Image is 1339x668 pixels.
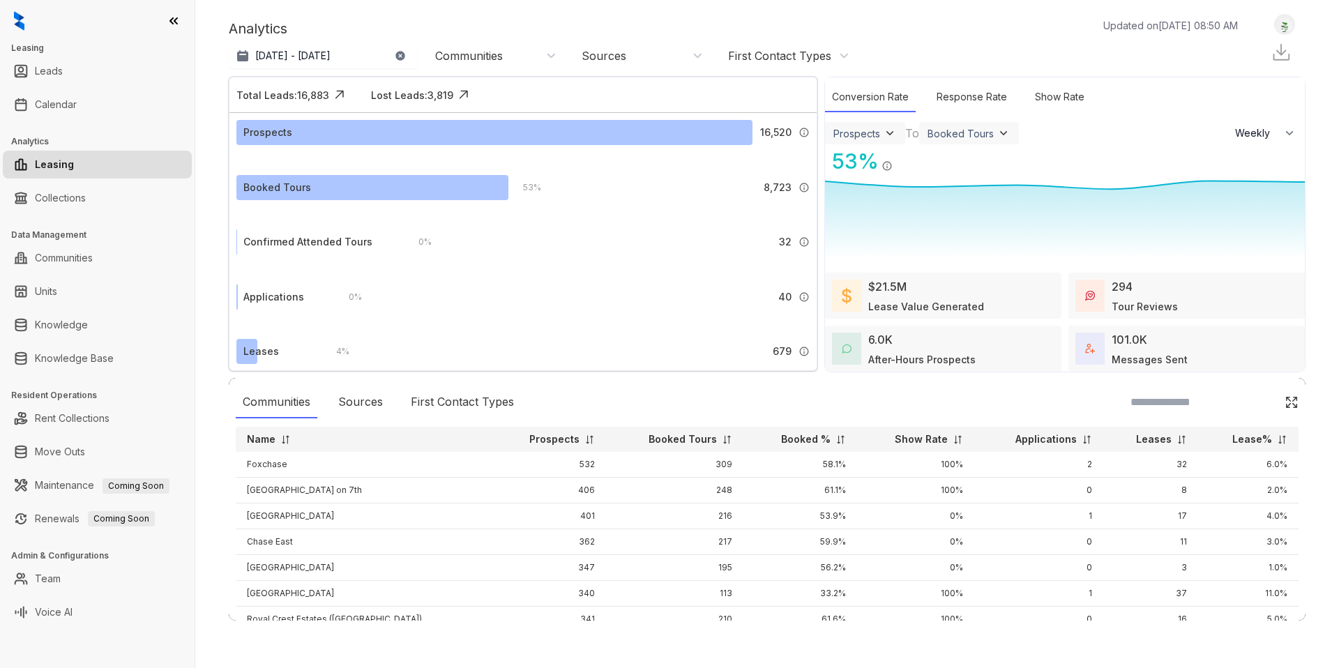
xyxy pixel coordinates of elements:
td: 53.9% [743,503,856,529]
td: 2.0% [1198,478,1299,503]
img: Click Icon [453,84,474,105]
span: Coming Soon [103,478,169,494]
td: 347 [492,555,606,581]
li: Knowledge Base [3,344,192,372]
p: Name [247,432,275,446]
img: sorting [584,434,595,445]
td: 341 [492,607,606,632]
td: 216 [606,503,743,529]
li: Renewals [3,505,192,533]
td: 11.0% [1198,581,1299,607]
h3: Data Management [11,229,195,241]
div: Lost Leads: 3,819 [371,88,453,103]
h3: Admin & Configurations [11,549,195,562]
td: 4.0% [1198,503,1299,529]
img: Download [1271,42,1292,63]
td: 32 [1103,452,1198,478]
img: TotalFum [1085,344,1095,354]
div: 4 % [322,344,349,359]
div: To [905,125,919,142]
a: RenewalsComing Soon [35,505,155,533]
span: 8,723 [764,180,792,195]
span: 16,520 [760,125,792,140]
div: Communities [236,386,317,418]
td: 1 [974,581,1103,607]
td: [GEOGRAPHIC_DATA] [236,503,492,529]
p: Lease% [1232,432,1272,446]
td: 217 [606,529,743,555]
img: Click Icon [1285,395,1299,409]
img: SearchIcon [1255,396,1267,408]
td: 37 [1103,581,1198,607]
td: 17 [1103,503,1198,529]
div: Show Rate [1028,82,1091,112]
img: ViewFilterArrow [883,126,897,140]
li: Team [3,565,192,593]
div: Applications [243,289,304,305]
div: $21.5M [868,278,907,295]
td: Foxchase [236,452,492,478]
img: logo [14,11,24,31]
td: 56.2% [743,555,856,581]
a: Collections [35,184,86,212]
td: 0 [974,529,1103,555]
img: Info [799,127,810,138]
p: Updated on [DATE] 08:50 AM [1103,18,1238,33]
p: Prospects [529,432,580,446]
a: Communities [35,244,93,272]
div: 0 % [404,234,432,250]
a: Voice AI [35,598,73,626]
td: 406 [492,478,606,503]
a: Knowledge [35,311,88,339]
td: 248 [606,478,743,503]
div: Booked Tours [928,128,994,139]
button: Weekly [1227,121,1305,146]
a: Knowledge Base [35,344,114,372]
img: sorting [1277,434,1287,445]
td: 0 [974,555,1103,581]
td: 59.9% [743,529,856,555]
img: Click Icon [893,148,914,169]
div: Communities [435,48,503,63]
p: Booked % [781,432,831,446]
div: Sources [331,386,390,418]
a: Team [35,565,61,593]
td: 100% [857,478,975,503]
div: 53 % [825,146,879,177]
h3: Leasing [11,42,195,54]
span: Weekly [1235,126,1278,140]
div: 0 % [335,289,362,305]
td: 2 [974,452,1103,478]
td: 0 [974,478,1103,503]
td: 1 [974,503,1103,529]
li: Leads [3,57,192,85]
div: Prospects [243,125,292,140]
div: 53 % [509,180,541,195]
button: [DATE] - [DATE] [229,43,417,68]
td: Royal Crest Estates ([GEOGRAPHIC_DATA]) [236,607,492,632]
td: 0% [857,503,975,529]
li: Units [3,278,192,305]
p: Applications [1015,432,1077,446]
span: 679 [773,344,792,359]
td: 61.6% [743,607,856,632]
td: 309 [606,452,743,478]
li: Voice AI [3,598,192,626]
div: 6.0K [868,331,893,348]
img: ViewFilterArrow [997,126,1011,140]
td: [GEOGRAPHIC_DATA] on 7th [236,478,492,503]
div: Tour Reviews [1112,299,1178,314]
li: Maintenance [3,471,192,499]
td: 0% [857,529,975,555]
div: After-Hours Prospects [868,352,976,367]
td: 0 [974,607,1103,632]
p: Booked Tours [649,432,717,446]
td: 340 [492,581,606,607]
p: [DATE] - [DATE] [255,49,331,63]
li: Leasing [3,151,192,179]
td: 11 [1103,529,1198,555]
td: Chase East [236,529,492,555]
a: Leads [35,57,63,85]
td: 61.1% [743,478,856,503]
td: 401 [492,503,606,529]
